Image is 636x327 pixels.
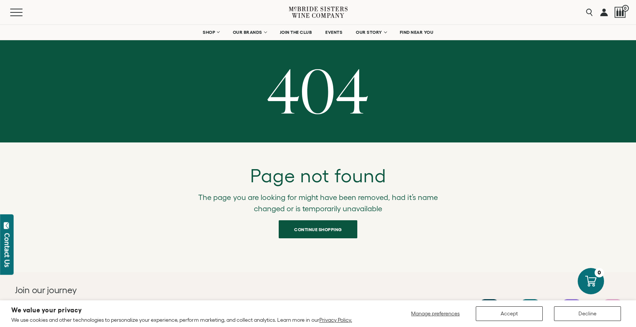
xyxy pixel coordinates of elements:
[203,30,216,35] span: SHOP
[320,25,347,40] a: EVENTS
[280,30,312,35] span: JOIN THE CLUB
[228,25,271,40] a: OUR BRANDS
[356,30,382,35] span: OUR STORY
[10,9,37,16] button: Mobile Menu Trigger
[595,268,604,277] div: 0
[188,165,448,186] h2: Page not found
[198,25,224,40] a: SHOP
[476,306,543,321] button: Accept
[3,233,11,267] div: Contact Us
[407,306,464,321] button: Manage preferences
[325,30,342,35] span: EVENTS
[233,30,262,35] span: OUR BRANDS
[554,306,621,321] button: Decline
[15,284,288,296] h2: Join our journey
[351,25,391,40] a: OUR STORY
[11,316,352,323] p: We use cookies and other technologies to personalize your experience, perform marketing, and coll...
[6,60,630,120] h1: 404
[11,307,352,313] h2: We value your privacy
[281,222,355,237] span: Continue shopping
[411,310,460,316] span: Manage preferences
[400,30,434,35] span: FIND NEAR YOU
[188,192,448,214] p: The page you are looking for might have been removed, had it’s name changed or is temporarily una...
[319,317,352,323] a: Privacy Policy.
[275,25,317,40] a: JOIN THE CLUB
[279,220,357,238] a: Continue shopping
[395,25,439,40] a: FIND NEAR YOU
[622,5,629,12] span: 0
